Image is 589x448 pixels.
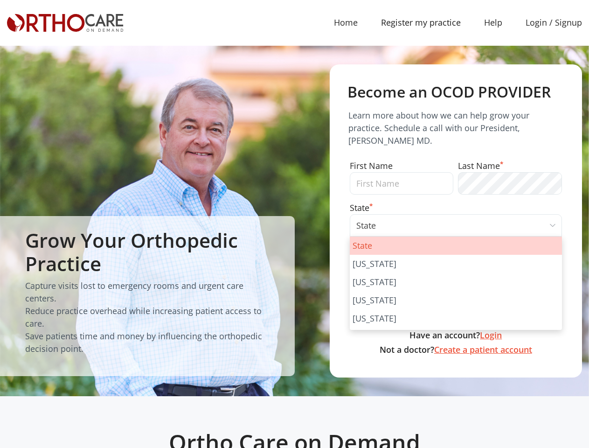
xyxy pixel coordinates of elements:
h6: Have an account? [347,330,564,341]
label: State [350,202,373,214]
label: Last Name [458,160,503,172]
span: State [356,219,376,232]
h6: Not a doctor? [347,345,564,355]
p: Learn more about how we can help grow your practice. Schedule a call with our President, [PERSON_... [347,109,564,147]
li: State [350,237,562,255]
input: First Name [350,172,454,195]
li: [US_STATE] [350,309,562,328]
a: Create a patient account [434,344,532,355]
span: State [350,214,562,237]
li: [US_STATE] [350,255,562,273]
a: Login [480,329,502,341]
li: [US_STATE] [350,273,562,291]
a: Register my practice [369,12,472,33]
a: Home [322,12,369,33]
li: [US_STATE] [350,328,562,346]
li: [US_STATE] [350,291,562,309]
h4: Become an OCOD PROVIDER [347,83,564,101]
h1: Grow Your Orthopedic Practice [25,229,270,276]
label: First Name [350,160,393,172]
p: Capture visits lost to emergency rooms and urgent care centers. Reduce practice overhead while in... [25,280,270,355]
a: Help [472,12,514,33]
